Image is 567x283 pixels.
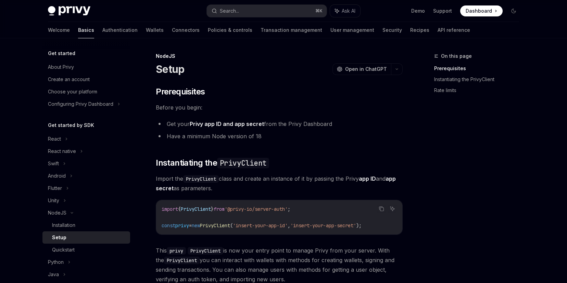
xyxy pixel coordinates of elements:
span: Import the class and create an instance of it by passing the Privy and as parameters. [156,174,403,193]
button: Toggle dark mode [508,5,519,16]
span: 'insert-your-app-secret' [290,222,356,229]
a: Privy app ID and app secret [190,120,264,128]
a: About Privy [42,61,130,73]
div: Flutter [48,184,62,192]
div: About Privy [48,63,74,71]
span: ⌘ K [315,8,323,14]
a: Quickstart [42,244,130,256]
div: Swift [48,159,59,168]
div: Unity [48,196,59,205]
h5: Get started by SDK [48,121,94,129]
span: , [288,222,290,229]
span: privy [175,222,189,229]
h5: Get started [48,49,75,57]
span: ); [356,222,362,229]
a: Create an account [42,73,130,86]
span: PrivyClient [200,222,230,229]
button: Search...⌘K [207,5,327,17]
div: NodeJS [48,209,66,217]
span: Prerequisites [156,86,205,97]
a: Welcome [48,22,70,38]
button: Ask AI [330,5,360,17]
a: Prerequisites [434,63,525,74]
div: Choose your platform [48,88,97,96]
button: Copy the contents from the code block [377,204,386,213]
span: 'insert-your-app-id' [233,222,288,229]
span: ; [288,206,290,212]
code: privy [167,247,186,255]
div: NodeJS [156,53,403,60]
span: ( [230,222,233,229]
button: Open in ChatGPT [332,63,391,75]
a: Instantiating the PrivyClient [434,74,525,85]
a: API reference [438,22,470,38]
a: Support [433,8,452,14]
div: React native [48,147,76,155]
span: Before you begin: [156,103,403,112]
a: Wallets [146,22,164,38]
a: Recipes [410,22,429,38]
code: PrivyClient [164,257,200,264]
a: Authentication [102,22,138,38]
a: Basics [78,22,94,38]
span: { [178,206,181,212]
a: User management [330,22,374,38]
div: Quickstart [52,246,75,254]
li: Get your from the Privy Dashboard [156,119,403,129]
strong: app ID [359,175,376,182]
button: Ask AI [388,204,397,213]
code: PrivyClient [188,247,223,255]
a: Setup [42,231,130,244]
div: Search... [220,7,239,15]
span: import [162,206,178,212]
a: Installation [42,219,130,231]
a: Policies & controls [208,22,252,38]
span: } [211,206,214,212]
span: const [162,222,175,229]
span: Open in ChatGPT [345,66,387,73]
span: Instantiating the [156,157,269,168]
a: Demo [411,8,425,14]
li: Have a minimum Node version of 18 [156,131,403,141]
div: React [48,135,61,143]
span: from [214,206,225,212]
span: '@privy-io/server-auth' [225,206,288,212]
a: Choose your platform [42,86,130,98]
div: Configuring Privy Dashboard [48,100,113,108]
div: Setup [52,233,66,242]
img: dark logo [48,6,90,16]
span: On this page [441,52,472,60]
a: Rate limits [434,85,525,96]
span: Dashboard [466,8,492,14]
div: Create an account [48,75,90,83]
a: Dashboard [460,5,503,16]
code: PrivyClient [183,175,219,183]
div: Android [48,172,66,180]
div: Java [48,270,59,279]
span: new [192,222,200,229]
a: Security [382,22,402,38]
div: Python [48,258,64,266]
h1: Setup [156,63,184,75]
code: PrivyClient [217,158,269,168]
a: Connectors [172,22,200,38]
div: Installation [52,221,75,229]
span: PrivyClient [181,206,211,212]
span: Ask AI [342,8,355,14]
a: Transaction management [261,22,322,38]
span: = [189,222,192,229]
